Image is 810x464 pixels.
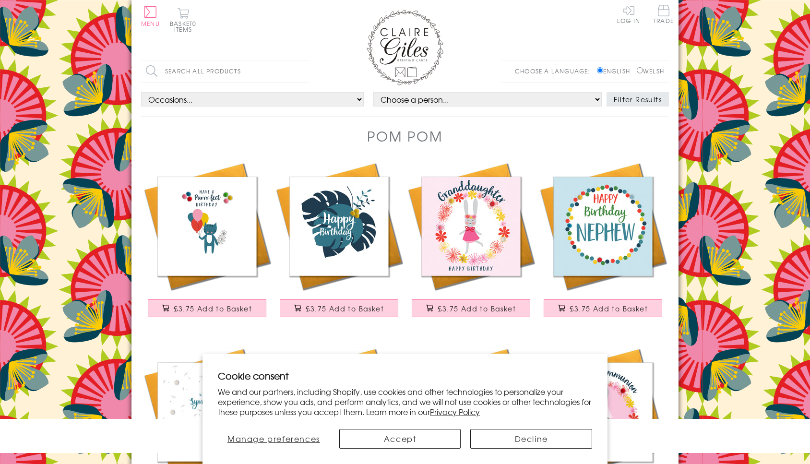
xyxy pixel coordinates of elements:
a: Birthday Card, Dotty Circle, Happy Birthday, Nephew, Embellished with pompoms £3.75 Add to Basket [537,160,669,327]
span: 0 items [174,19,196,34]
button: £3.75 Add to Basket [412,299,531,317]
span: £3.75 Add to Basket [438,304,516,313]
button: Basket0 items [170,8,196,32]
a: Trade [654,5,674,25]
span: Manage preferences [227,433,320,444]
a: Everyday Card, Cat with Balloons, Purrr-fect Birthday, Embellished with pompoms £3.75 Add to Basket [141,160,273,327]
button: Manage preferences [218,429,330,449]
label: English [597,67,635,75]
p: Choose a language: [515,67,595,75]
span: £3.75 Add to Basket [570,304,648,313]
img: Everyday Card, Cat with Balloons, Purrr-fect Birthday, Embellished with pompoms [141,160,273,292]
img: Claire Giles Greetings Cards [367,10,443,85]
button: £3.75 Add to Basket [148,299,267,317]
button: Filter Results [607,92,669,107]
span: £3.75 Add to Basket [174,304,252,313]
input: English [597,67,603,73]
input: Search [299,60,309,82]
label: Welsh [637,67,664,75]
button: £3.75 Add to Basket [544,299,663,317]
button: Accept [339,429,461,449]
h2: Cookie consent [218,369,592,382]
span: Menu [141,19,160,28]
span: £3.75 Add to Basket [306,304,384,313]
button: £3.75 Add to Basket [280,299,399,317]
span: Trade [654,5,674,24]
a: Everyday Card, Trapical Leaves, Happy Birthday , Embellished with pompoms £3.75 Add to Basket [273,160,405,327]
a: Birthday Card, Flowers, Granddaughter, Happy Birthday, Embellished with pompoms £3.75 Add to Basket [405,160,537,327]
a: Log In [617,5,640,24]
img: Birthday Card, Flowers, Granddaughter, Happy Birthday, Embellished with pompoms [405,160,537,292]
input: Welsh [637,67,643,73]
button: Menu [141,6,160,26]
button: Decline [470,429,592,449]
img: Everyday Card, Trapical Leaves, Happy Birthday , Embellished with pompoms [273,160,405,292]
h1: Pom Pom [367,126,442,146]
input: Search all products [141,60,309,82]
a: Privacy Policy [430,406,480,417]
p: We and our partners, including Shopify, use cookies and other technologies to personalize your ex... [218,387,592,416]
img: Birthday Card, Dotty Circle, Happy Birthday, Nephew, Embellished with pompoms [537,160,669,292]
